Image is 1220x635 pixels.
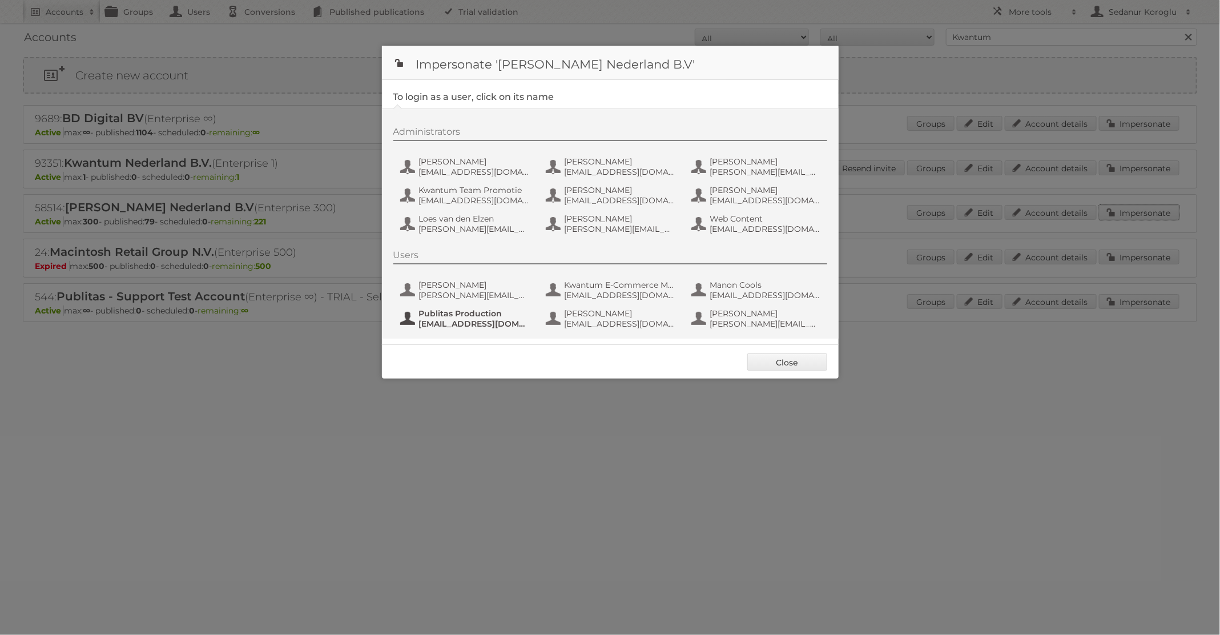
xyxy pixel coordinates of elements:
span: [EMAIL_ADDRESS][DOMAIN_NAME] [419,195,530,206]
span: [EMAIL_ADDRESS][DOMAIN_NAME] [710,290,821,300]
h1: Impersonate '[PERSON_NAME] Nederland B.V' [382,46,839,80]
button: Web Content [EMAIL_ADDRESS][DOMAIN_NAME] [690,212,824,235]
span: [PERSON_NAME] [710,185,821,195]
button: [PERSON_NAME] [EMAIL_ADDRESS][DOMAIN_NAME] [399,155,533,178]
span: Loes van den Elzen [419,214,530,224]
span: [EMAIL_ADDRESS][DOMAIN_NAME] [565,167,675,177]
button: [PERSON_NAME] [EMAIL_ADDRESS][DOMAIN_NAME] [545,184,679,207]
span: [EMAIL_ADDRESS][DOMAIN_NAME] [565,319,675,329]
span: [PERSON_NAME][EMAIL_ADDRESS][DOMAIN_NAME] [710,319,821,329]
button: [PERSON_NAME] [PERSON_NAME][EMAIL_ADDRESS][DOMAIN_NAME] [690,307,824,330]
span: [PERSON_NAME][EMAIL_ADDRESS][DOMAIN_NAME] [710,167,821,177]
button: Publitas Production [EMAIL_ADDRESS][DOMAIN_NAME] [399,307,533,330]
span: [EMAIL_ADDRESS][DOMAIN_NAME] [710,195,821,206]
legend: To login as a user, click on its name [393,91,554,102]
span: [EMAIL_ADDRESS][DOMAIN_NAME] [565,290,675,300]
span: Manon Cools [710,280,821,290]
span: [EMAIL_ADDRESS][DOMAIN_NAME] [419,167,530,177]
button: [PERSON_NAME] [EMAIL_ADDRESS][DOMAIN_NAME] [545,307,679,330]
span: Kwantum E-Commerce Marketing [565,280,675,290]
button: Loes van den Elzen [PERSON_NAME][EMAIL_ADDRESS][DOMAIN_NAME] [399,212,533,235]
span: [PERSON_NAME] [710,156,821,167]
span: [EMAIL_ADDRESS][DOMAIN_NAME] [419,319,530,329]
span: [PERSON_NAME] [710,308,821,319]
span: [PERSON_NAME][EMAIL_ADDRESS][DOMAIN_NAME] [419,224,530,234]
span: [PERSON_NAME] [565,185,675,195]
span: [EMAIL_ADDRESS][DOMAIN_NAME] [710,224,821,234]
button: [PERSON_NAME] [PERSON_NAME][EMAIL_ADDRESS][DOMAIN_NAME] [399,279,533,302]
button: [PERSON_NAME] [PERSON_NAME][EMAIL_ADDRESS][DOMAIN_NAME] [545,212,679,235]
span: Kwantum Team Promotie [419,185,530,195]
button: Manon Cools [EMAIL_ADDRESS][DOMAIN_NAME] [690,279,824,302]
span: [PERSON_NAME] [565,156,675,167]
button: Kwantum Team Promotie [EMAIL_ADDRESS][DOMAIN_NAME] [399,184,533,207]
button: Kwantum E-Commerce Marketing [EMAIL_ADDRESS][DOMAIN_NAME] [545,279,679,302]
span: [EMAIL_ADDRESS][DOMAIN_NAME] [565,195,675,206]
button: [PERSON_NAME] [PERSON_NAME][EMAIL_ADDRESS][DOMAIN_NAME] [690,155,824,178]
span: [PERSON_NAME][EMAIL_ADDRESS][DOMAIN_NAME] [419,290,530,300]
span: [PERSON_NAME] [565,308,675,319]
span: Publitas Production [419,308,530,319]
span: [PERSON_NAME][EMAIL_ADDRESS][DOMAIN_NAME] [565,224,675,234]
button: [PERSON_NAME] [EMAIL_ADDRESS][DOMAIN_NAME] [545,155,679,178]
span: [PERSON_NAME] [565,214,675,224]
span: Web Content [710,214,821,224]
div: Users [393,250,827,264]
div: Administrators [393,126,827,141]
a: Close [747,353,827,371]
span: [PERSON_NAME] [419,156,530,167]
span: [PERSON_NAME] [419,280,530,290]
button: [PERSON_NAME] [EMAIL_ADDRESS][DOMAIN_NAME] [690,184,824,207]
